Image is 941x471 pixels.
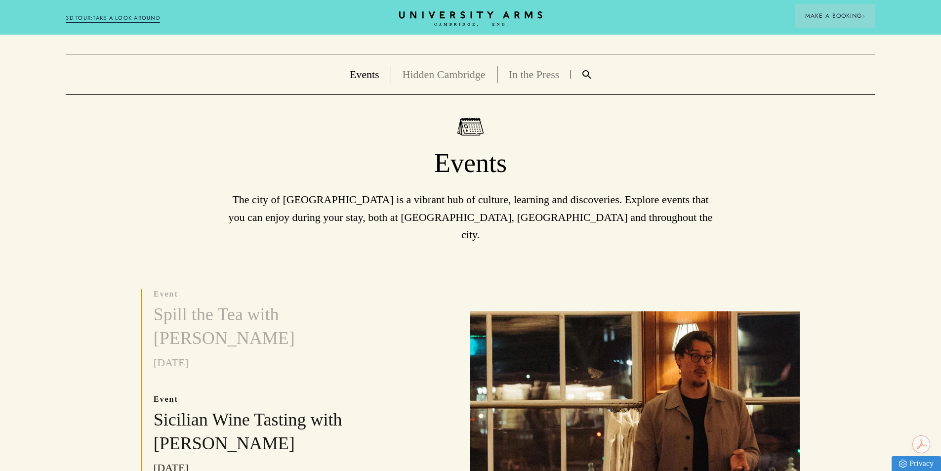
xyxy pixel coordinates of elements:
[154,303,380,350] h3: Spill the Tea with [PERSON_NAME]
[66,14,160,23] a: 3D TOUR:TAKE A LOOK AROUND
[571,70,603,79] a: Search
[224,191,718,243] p: The city of [GEOGRAPHIC_DATA] is a vibrant hub of culture, learning and discoveries. Explore even...
[899,460,907,468] img: Privacy
[862,14,865,18] img: Arrow icon
[892,456,941,471] a: Privacy
[509,68,560,81] a: In the Press
[154,289,380,300] p: event
[582,70,591,79] img: Search
[403,68,486,81] a: Hidden Cambridge
[66,147,875,180] h1: Events
[154,354,380,371] p: [DATE]
[805,11,865,20] span: Make a Booking
[795,4,875,28] button: Make a BookingArrow icon
[399,11,542,27] a: Home
[154,408,380,456] h3: Sicilian Wine Tasting with [PERSON_NAME]
[154,394,380,405] p: event
[142,289,380,371] a: event Spill the Tea with [PERSON_NAME] [DATE]
[457,118,484,136] img: Events
[350,68,379,81] a: Events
